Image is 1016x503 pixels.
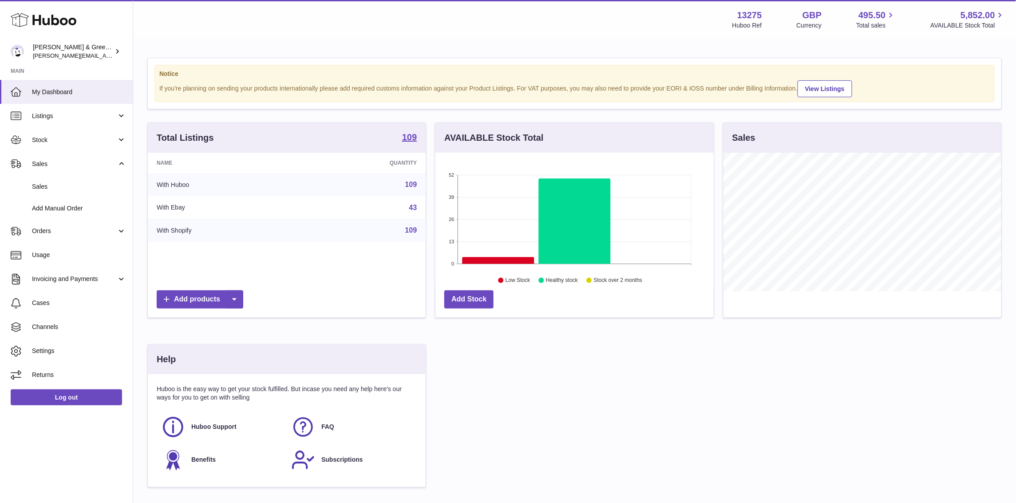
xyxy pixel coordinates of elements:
[798,80,852,97] a: View Listings
[298,153,426,173] th: Quantity
[803,9,822,21] strong: GBP
[33,52,178,59] span: [PERSON_NAME][EMAIL_ADDRESS][DOMAIN_NAME]
[32,347,126,355] span: Settings
[409,204,417,211] a: 43
[32,204,126,213] span: Add Manual Order
[148,196,298,219] td: With Ebay
[546,277,578,284] text: Healthy stock
[32,182,126,191] span: Sales
[506,277,530,284] text: Low Stock
[148,153,298,173] th: Name
[191,455,216,464] span: Benefits
[159,70,990,78] strong: Notice
[402,133,417,143] a: 109
[291,415,412,439] a: FAQ
[33,43,113,60] div: [PERSON_NAME] & Green Ltd
[444,290,494,309] a: Add Stock
[32,275,117,283] span: Invoicing and Payments
[405,226,417,234] a: 109
[32,160,117,168] span: Sales
[452,261,455,266] text: 0
[930,21,1005,30] span: AVAILABLE Stock Total
[161,415,282,439] a: Huboo Support
[449,172,455,178] text: 52
[321,455,363,464] span: Subscriptions
[449,217,455,222] text: 26
[157,353,176,365] h3: Help
[191,423,237,431] span: Huboo Support
[11,389,122,405] a: Log out
[291,448,412,472] a: Subscriptions
[157,290,243,309] a: Add products
[161,448,282,472] a: Benefits
[148,219,298,242] td: With Shopify
[32,136,117,144] span: Stock
[32,371,126,379] span: Returns
[858,9,886,21] span: 495.50
[405,181,417,188] a: 109
[856,9,896,30] a: 495.50 Total sales
[797,21,822,30] div: Currency
[449,194,455,200] text: 39
[148,173,298,196] td: With Huboo
[732,132,755,144] h3: Sales
[157,385,417,402] p: Huboo is the easy way to get your stock fulfilled. But incase you need any help here's our ways f...
[32,112,117,120] span: Listings
[737,9,762,21] strong: 13275
[444,132,543,144] h3: AVAILABLE Stock Total
[32,88,126,96] span: My Dashboard
[32,227,117,235] span: Orders
[402,133,417,142] strong: 109
[594,277,642,284] text: Stock over 2 months
[11,45,24,58] img: ellen@bluebadgecompany.co.uk
[157,132,214,144] h3: Total Listings
[321,423,334,431] span: FAQ
[32,323,126,331] span: Channels
[732,21,762,30] div: Huboo Ref
[449,239,455,244] text: 13
[856,21,896,30] span: Total sales
[930,9,1005,30] a: 5,852.00 AVAILABLE Stock Total
[32,299,126,307] span: Cases
[159,79,990,97] div: If you're planning on sending your products internationally please add required customs informati...
[961,9,995,21] span: 5,852.00
[32,251,126,259] span: Usage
